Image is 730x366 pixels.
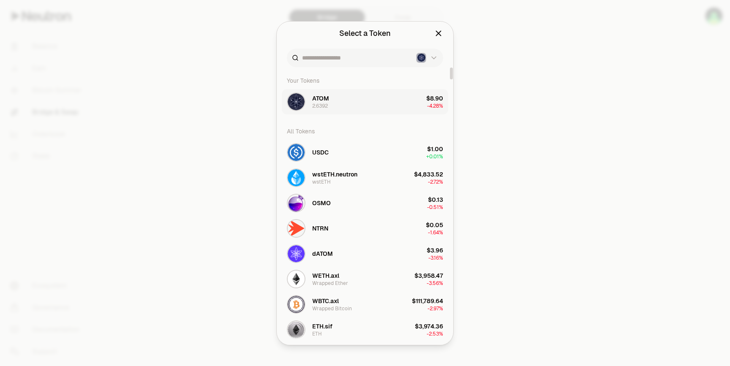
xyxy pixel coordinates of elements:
[426,94,443,103] div: $8.90
[312,170,357,179] span: wstETH.neutron
[282,123,448,140] div: All Tokens
[288,220,305,237] img: NTRN Logo
[415,322,443,331] div: $3,974.36
[312,305,352,312] div: Wrapped Bitcoin
[288,245,305,262] img: dATOM Logo
[288,296,305,313] img: WBTC.axl Logo
[282,266,448,292] button: WETH.axl LogoWETH.axlWrapped Ether$3,958.47-3.56%
[312,179,331,185] div: wstETH
[312,322,332,331] span: ETH.sif
[288,195,305,211] img: OSMO Logo
[428,305,443,312] span: -2.97%
[426,153,443,160] span: + 0.01%
[428,179,443,185] span: -2.72%
[427,145,443,153] div: $1.00
[312,280,348,287] div: Wrapped Ether
[312,224,328,233] span: NTRN
[427,246,443,255] div: $3.96
[288,321,305,338] img: ETH.sif Logo
[428,255,443,261] span: -3.16%
[288,93,305,110] img: ATOM Logo
[312,249,333,258] span: dATOM
[312,94,329,103] span: ATOM
[282,317,448,342] button: ETH.sif LogoETH.sifETH$3,974.36-2.53%
[288,144,305,161] img: USDC Logo
[282,292,448,317] button: WBTC.axl LogoWBTC.axlWrapped Bitcoin$111,789.64-2.97%
[288,169,305,186] img: wstETH.neutron Logo
[282,190,448,216] button: OSMO LogoOSMO$0.13-0.51%
[312,331,322,337] div: ETH
[282,216,448,241] button: NTRN LogoNTRN$0.05-1.64%
[282,140,448,165] button: USDC LogoUSDC$1.00+0.01%
[288,271,305,287] img: WETH.axl Logo
[312,199,331,207] span: OSMO
[426,221,443,229] div: $0.05
[282,72,448,89] div: Your Tokens
[312,103,328,109] div: 2.6392
[427,103,443,109] span: -4.28%
[428,229,443,236] span: -1.64%
[414,271,443,280] div: $3,958.47
[417,54,425,62] img: Cosmos Hub Logo
[428,195,443,204] div: $0.13
[427,331,443,337] span: -2.53%
[427,204,443,211] span: -0.51%
[434,27,443,39] button: Close
[312,148,329,157] span: USDC
[427,280,443,287] span: -3.56%
[312,271,339,280] span: WETH.axl
[412,297,443,305] div: $111,789.64
[339,27,391,39] div: Select a Token
[312,297,339,305] span: WBTC.axl
[414,170,443,179] div: $4,833.52
[416,53,438,63] button: Cosmos Hub LogoCosmos Hub Logo
[282,241,448,266] button: dATOM LogodATOM$3.96-3.16%
[282,165,448,190] button: wstETH.neutron LogowstETH.neutronwstETH$4,833.52-2.72%
[282,89,448,114] button: ATOM LogoATOM2.6392$8.90-4.28%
